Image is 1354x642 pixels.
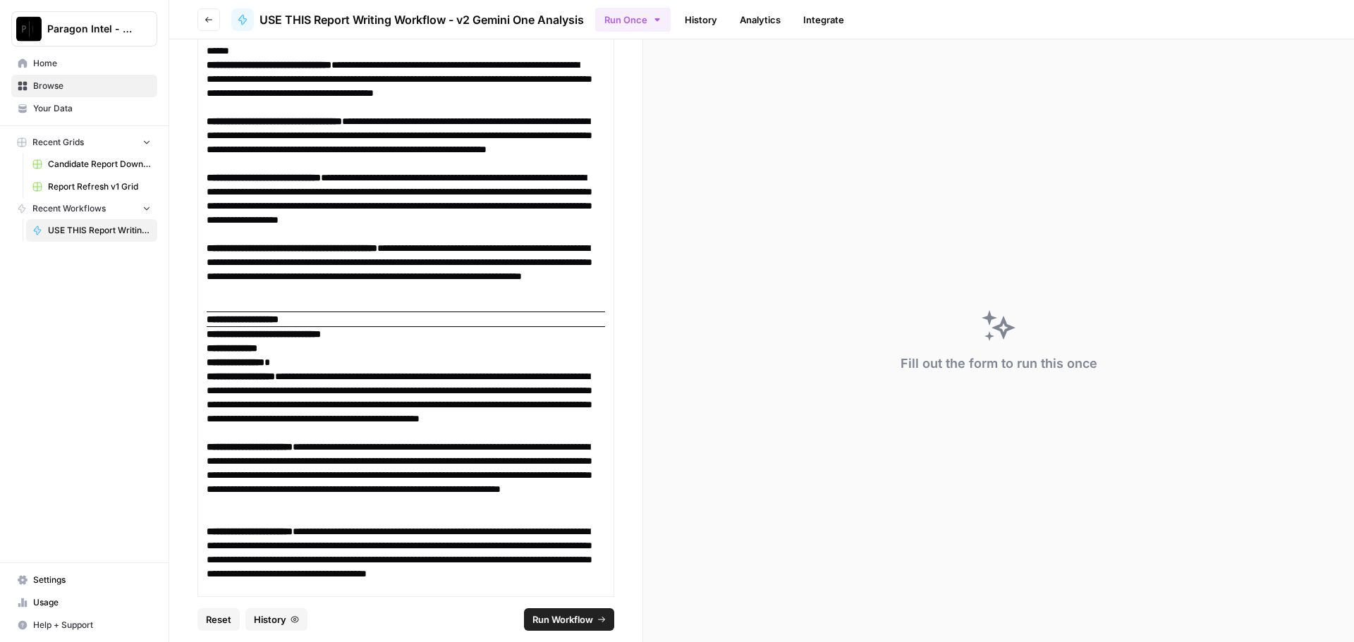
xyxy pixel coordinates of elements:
span: Settings [33,574,151,586]
span: Your Data [33,102,151,115]
span: USE THIS Report Writing Workflow - v2 Gemini One Analysis [48,224,151,237]
a: Settings [11,569,157,591]
span: Reset [206,612,231,626]
a: Usage [11,591,157,614]
button: Reset [197,608,240,631]
span: Candidate Report Download Sheet [48,158,151,171]
a: Report Refresh v1 Grid [26,175,157,198]
button: Run Workflow [524,608,614,631]
span: Paragon Intel - Bill / Ty / [PERSON_NAME] R&D [47,22,133,36]
a: Home [11,52,157,75]
span: Run Workflow [532,612,593,626]
a: History [676,8,726,31]
button: Run Once [595,8,671,32]
span: Help + Support [33,619,151,631]
div: Fill out the form to run this once [901,354,1097,374]
span: Recent Grids [32,136,84,149]
span: Home [33,57,151,70]
a: Integrate [795,8,853,31]
a: USE THIS Report Writing Workflow - v2 Gemini One Analysis [26,219,157,242]
span: History [254,612,286,626]
a: Candidate Report Download Sheet [26,153,157,175]
span: Recent Workflows [32,202,106,215]
button: History [245,608,307,631]
button: Recent Grids [11,132,157,153]
a: Your Data [11,97,157,120]
a: Analytics [731,8,789,31]
span: Browse [33,80,151,92]
span: Report Refresh v1 Grid [48,180,151,193]
button: Recent Workflows [11,198,157,219]
button: Workspace: Paragon Intel - Bill / Ty / Colby R&D [11,11,157,47]
span: Usage [33,596,151,609]
span: USE THIS Report Writing Workflow - v2 Gemini One Analysis [260,11,584,28]
img: Paragon Intel - Bill / Ty / Colby R&D Logo [16,16,42,42]
a: USE THIS Report Writing Workflow - v2 Gemini One Analysis [231,8,584,31]
button: Help + Support [11,614,157,636]
a: Browse [11,75,157,97]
